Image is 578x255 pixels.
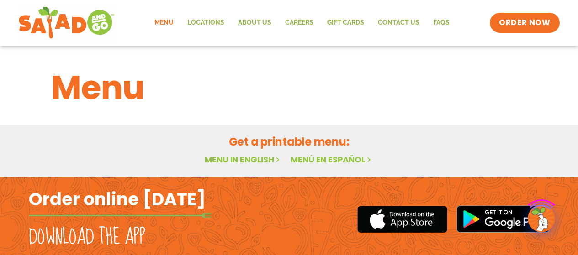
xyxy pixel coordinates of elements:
img: new-SAG-logo-768×292 [18,5,115,41]
h1: Menu [51,63,527,112]
h2: Order online [DATE] [29,188,206,210]
a: Menú en español [291,154,373,165]
img: appstore [357,204,447,234]
a: Menu [148,12,180,33]
a: ORDER NOW [490,13,559,33]
a: Contact Us [371,12,426,33]
img: fork [29,213,212,218]
a: Menu in English [205,154,281,165]
h2: Download the app [29,224,145,250]
a: GIFT CARDS [320,12,371,33]
img: google_play [456,205,550,233]
a: FAQs [426,12,456,33]
a: Locations [180,12,231,33]
a: About Us [231,12,278,33]
a: Careers [278,12,320,33]
h2: Get a printable menu: [51,134,527,150]
nav: Menu [148,12,456,33]
span: ORDER NOW [499,17,550,28]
